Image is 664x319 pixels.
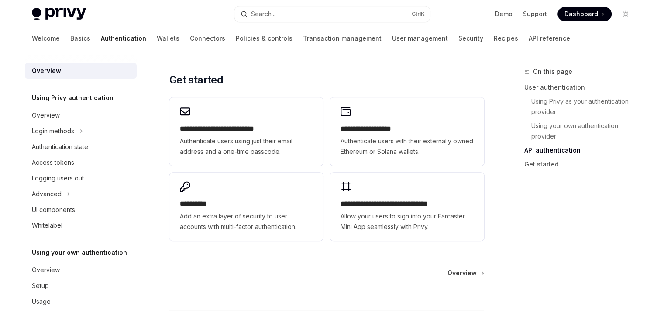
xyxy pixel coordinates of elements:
div: Overview [32,110,60,121]
div: Login methods [32,126,74,136]
a: Overview [25,107,137,123]
div: Access tokens [32,157,74,168]
a: Overview [447,269,483,277]
div: UI components [32,205,75,215]
button: Open search [234,6,430,22]
span: Allow your users to sign into your Farcaster Mini App seamlessly with Privy. [341,211,473,232]
a: User management [392,28,448,49]
a: Overview [25,262,137,278]
div: Advanced [32,189,62,199]
span: Ctrl K [412,10,425,17]
h5: Using Privy authentication [32,93,114,103]
button: Toggle Advanced section [25,186,137,202]
a: Access tokens [25,155,137,170]
span: Add an extra layer of security to user accounts with multi-factor authentication. [180,211,313,232]
a: Authentication state [25,139,137,155]
a: Usage [25,294,137,309]
a: Whitelabel [25,218,137,233]
a: Recipes [494,28,518,49]
a: Basics [70,28,90,49]
span: Authenticate users with their externally owned Ethereum or Solana wallets. [341,136,473,157]
a: UI components [25,202,137,218]
a: Support [523,10,547,18]
button: Toggle dark mode [619,7,633,21]
button: Toggle Login methods section [25,123,137,139]
span: Authenticate users using just their email address and a one-time passcode. [180,136,313,157]
div: Authentication state [32,142,88,152]
span: Dashboard [564,10,598,18]
a: Transaction management [303,28,382,49]
span: On this page [533,66,572,77]
a: API authentication [524,143,640,157]
a: Using Privy as your authentication provider [524,94,640,119]
a: Authentication [101,28,146,49]
a: Logging users out [25,170,137,186]
a: Demo [495,10,513,18]
a: **** **** **** ****Authenticate users with their externally owned Ethereum or Solana wallets. [330,97,484,166]
span: Get started [169,73,223,87]
a: User authentication [524,80,640,94]
div: Usage [32,296,51,307]
a: Connectors [190,28,225,49]
a: Policies & controls [236,28,292,49]
img: light logo [32,8,86,20]
div: Overview [32,265,60,275]
a: Overview [25,63,137,79]
span: Overview [447,269,477,277]
a: **** *****Add an extra layer of security to user accounts with multi-factor authentication. [169,173,323,241]
a: Dashboard [557,7,612,21]
div: Whitelabel [32,220,62,231]
a: Get started [524,157,640,171]
div: Logging users out [32,173,84,184]
a: Using your own authentication provider [524,119,640,143]
a: Welcome [32,28,60,49]
h5: Using your own authentication [32,247,127,258]
a: Wallets [157,28,179,49]
a: Setup [25,278,137,294]
a: Security [458,28,483,49]
div: Setup [32,281,49,291]
div: Overview [32,66,61,76]
div: Search... [251,9,275,19]
a: API reference [529,28,570,49]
